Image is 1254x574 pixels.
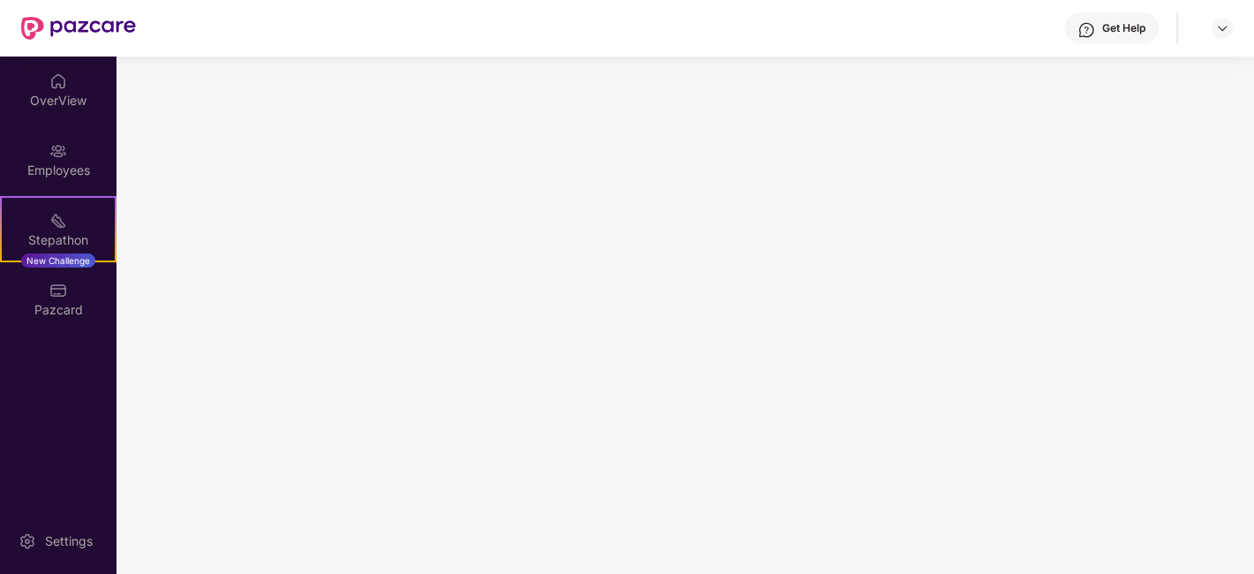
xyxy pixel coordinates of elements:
[1102,21,1145,35] div: Get Help
[49,212,67,230] img: svg+xml;base64,PHN2ZyB4bWxucz0iaHR0cDovL3d3dy53My5vcmcvMjAwMC9zdmciIHdpZHRoPSIyMSIgaGVpZ2h0PSIyMC...
[49,142,67,160] img: svg+xml;base64,PHN2ZyBpZD0iRW1wbG95ZWVzIiB4bWxucz0iaHR0cDovL3d3dy53My5vcmcvMjAwMC9zdmciIHdpZHRoPS...
[49,72,67,90] img: svg+xml;base64,PHN2ZyBpZD0iSG9tZSIgeG1sbnM9Imh0dHA6Ly93d3cudzMub3JnLzIwMDAvc3ZnIiB3aWR0aD0iMjAiIG...
[21,17,136,40] img: New Pazcare Logo
[1078,21,1095,39] img: svg+xml;base64,PHN2ZyBpZD0iSGVscC0zMngzMiIgeG1sbnM9Imh0dHA6Ly93d3cudzMub3JnLzIwMDAvc3ZnIiB3aWR0aD...
[40,532,98,550] div: Settings
[49,282,67,299] img: svg+xml;base64,PHN2ZyBpZD0iUGF6Y2FyZCIgeG1sbnM9Imh0dHA6Ly93d3cudzMub3JnLzIwMDAvc3ZnIiB3aWR0aD0iMj...
[21,253,95,268] div: New Challenge
[2,231,115,249] div: Stepathon
[19,532,36,550] img: svg+xml;base64,PHN2ZyBpZD0iU2V0dGluZy0yMHgyMCIgeG1sbnM9Imh0dHA6Ly93d3cudzMub3JnLzIwMDAvc3ZnIiB3aW...
[1215,21,1229,35] img: svg+xml;base64,PHN2ZyBpZD0iRHJvcGRvd24tMzJ4MzIiIHhtbG5zPSJodHRwOi8vd3d3LnczLm9yZy8yMDAwL3N2ZyIgd2...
